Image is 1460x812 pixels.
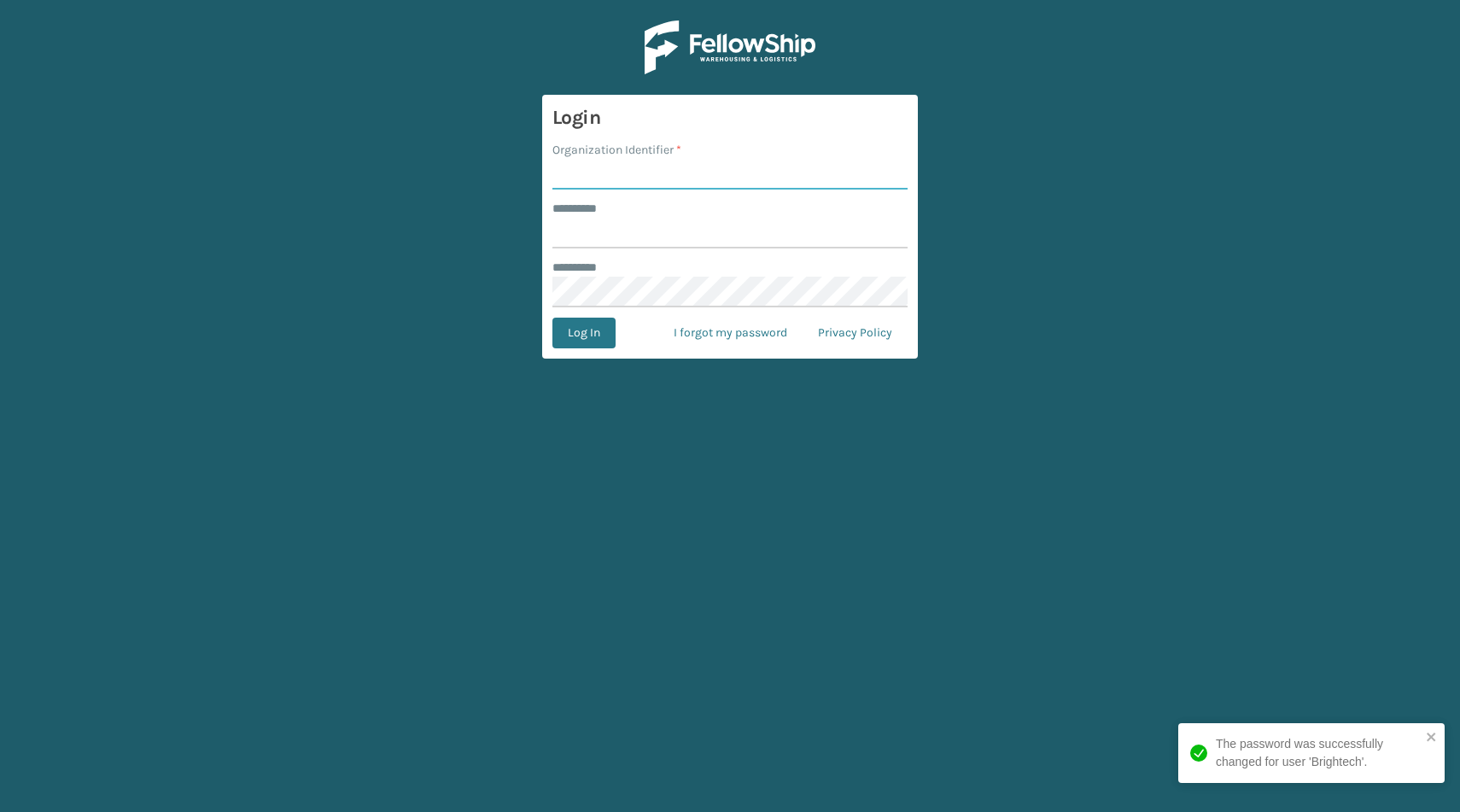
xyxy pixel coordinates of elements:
[552,318,616,348] button: Log In
[658,318,803,348] a: I forgot my password
[552,141,681,159] label: Organization Identifier
[1426,730,1438,746] button: close
[645,20,815,74] img: Logo
[552,105,908,131] h3: Login
[1216,735,1421,771] div: The password was successfully changed for user 'Brightech'.
[803,318,908,348] a: Privacy Policy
